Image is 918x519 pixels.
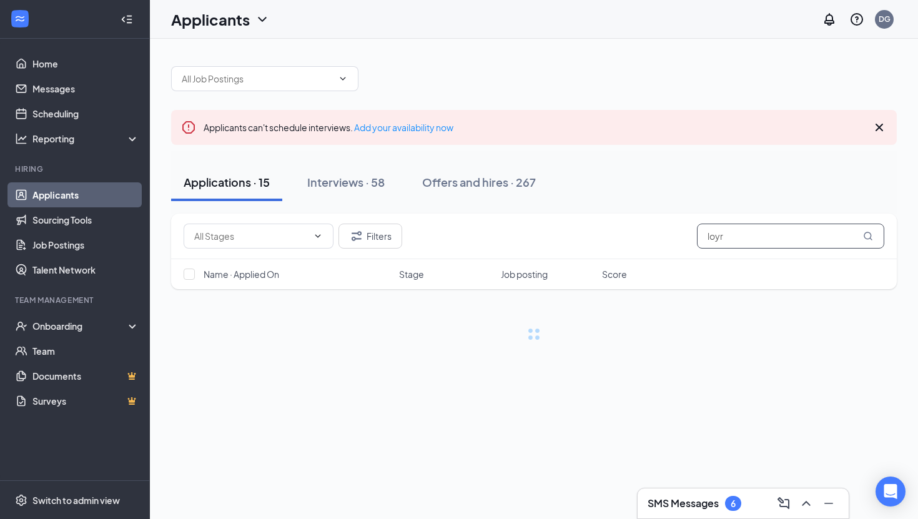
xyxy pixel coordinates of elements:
[32,207,139,232] a: Sourcing Tools
[15,320,27,332] svg: UserCheck
[501,268,548,280] span: Job posting
[422,174,536,190] div: Offers and hires · 267
[15,164,137,174] div: Hiring
[799,496,814,511] svg: ChevronUp
[121,13,133,26] svg: Collapse
[15,132,27,145] svg: Analysis
[32,339,139,363] a: Team
[338,74,348,84] svg: ChevronDown
[184,174,270,190] div: Applications · 15
[774,493,794,513] button: ComposeMessage
[182,72,333,86] input: All Job Postings
[821,496,836,511] svg: Minimize
[349,229,364,244] svg: Filter
[32,232,139,257] a: Job Postings
[697,224,884,249] input: Search in applications
[879,14,891,24] div: DG
[32,182,139,207] a: Applicants
[32,132,140,145] div: Reporting
[32,494,120,507] div: Switch to admin view
[14,12,26,25] svg: WorkstreamLogo
[648,497,719,510] h3: SMS Messages
[32,388,139,413] a: SurveysCrown
[819,493,839,513] button: Minimize
[876,477,906,507] div: Open Intercom Messenger
[204,268,279,280] span: Name · Applied On
[776,496,791,511] svg: ComposeMessage
[255,12,270,27] svg: ChevronDown
[863,231,873,241] svg: MagnifyingGlass
[849,12,864,27] svg: QuestionInfo
[32,51,139,76] a: Home
[204,122,453,133] span: Applicants can't schedule interviews.
[872,120,887,135] svg: Cross
[338,224,402,249] button: Filter Filters
[313,231,323,241] svg: ChevronDown
[602,268,627,280] span: Score
[32,101,139,126] a: Scheduling
[181,120,196,135] svg: Error
[32,320,129,332] div: Onboarding
[307,174,385,190] div: Interviews · 58
[194,229,308,243] input: All Stages
[15,295,137,305] div: Team Management
[171,9,250,30] h1: Applicants
[32,257,139,282] a: Talent Network
[32,363,139,388] a: DocumentsCrown
[354,122,453,133] a: Add your availability now
[32,76,139,101] a: Messages
[399,268,424,280] span: Stage
[796,493,816,513] button: ChevronUp
[731,498,736,509] div: 6
[822,12,837,27] svg: Notifications
[15,494,27,507] svg: Settings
